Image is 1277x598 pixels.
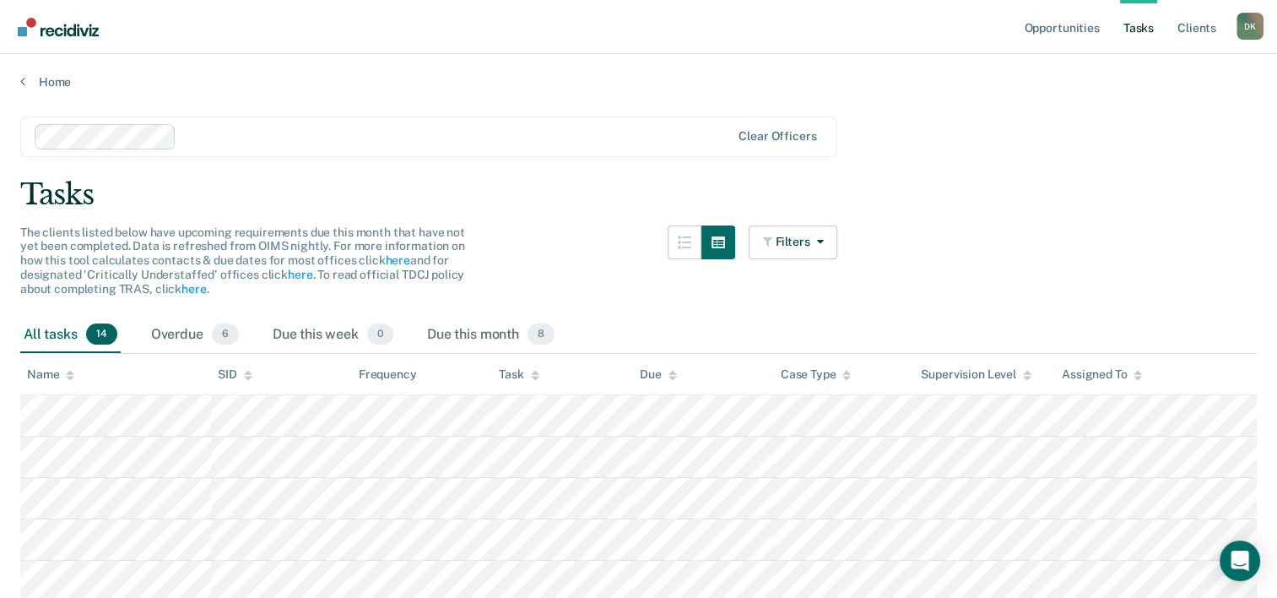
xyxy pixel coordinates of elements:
[385,253,409,267] a: here
[367,323,393,345] span: 0
[288,268,312,281] a: here
[1236,13,1263,40] button: Profile dropdown button
[212,323,239,345] span: 6
[181,282,206,296] a: here
[781,367,852,382] div: Case Type
[499,367,538,382] div: Task
[20,74,1257,90] a: Home
[18,18,99,36] img: Recidiviz
[1220,541,1260,581] div: Open Intercom Messenger
[1236,13,1263,40] div: D K
[27,367,74,382] div: Name
[921,367,1031,382] div: Supervision Level
[749,226,838,259] button: Filters
[1062,367,1142,382] div: Assigned To
[218,367,252,382] div: SID
[359,367,417,382] div: Frequency
[20,317,121,354] div: All tasks14
[528,323,555,345] span: 8
[20,177,1257,212] div: Tasks
[86,323,117,345] span: 14
[640,367,677,382] div: Due
[148,317,242,354] div: Overdue6
[20,226,465,296] span: The clients listed below have upcoming requirements due this month that have not yet been complet...
[739,129,816,144] div: Clear officers
[269,317,397,354] div: Due this week0
[424,317,558,354] div: Due this month8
